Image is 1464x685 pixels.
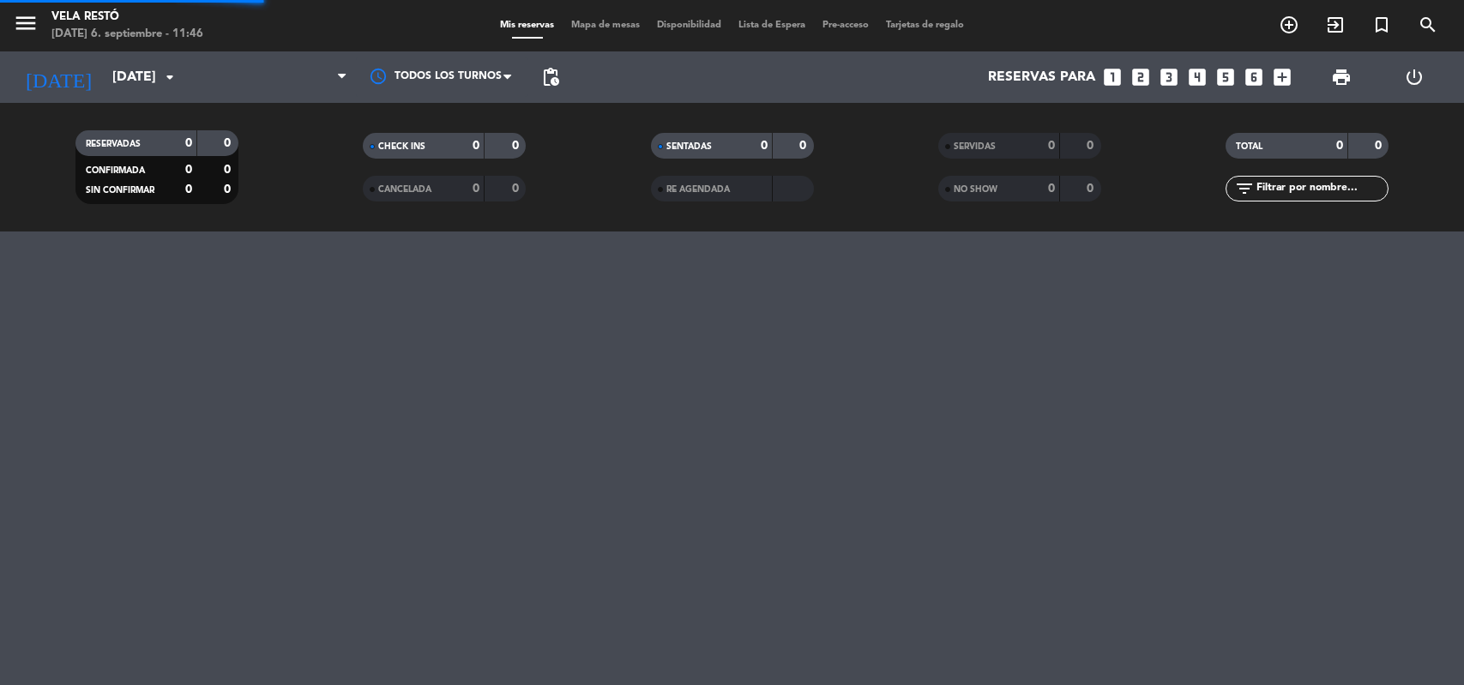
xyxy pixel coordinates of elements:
[1048,183,1055,195] strong: 0
[1087,183,1097,195] strong: 0
[1236,142,1262,151] span: TOTAL
[954,185,997,194] span: NO SHOW
[761,140,768,152] strong: 0
[1418,15,1438,35] i: search
[13,10,39,36] i: menu
[1378,51,1451,103] div: LOG OUT
[799,140,810,152] strong: 0
[730,21,814,30] span: Lista de Espera
[1186,66,1208,88] i: looks_4
[13,10,39,42] button: menu
[378,142,425,151] span: CHECK INS
[86,186,154,195] span: SIN CONFIRMAR
[473,140,479,152] strong: 0
[1331,67,1352,87] span: print
[185,137,192,149] strong: 0
[1048,140,1055,152] strong: 0
[814,21,877,30] span: Pre-acceso
[563,21,648,30] span: Mapa de mesas
[1214,66,1237,88] i: looks_5
[512,140,522,152] strong: 0
[988,69,1095,86] span: Reservas para
[378,185,431,194] span: CANCELADA
[13,58,104,96] i: [DATE]
[51,26,203,43] div: [DATE] 6. septiembre - 11:46
[666,185,730,194] span: RE AGENDADA
[1243,66,1265,88] i: looks_6
[224,183,234,195] strong: 0
[648,21,730,30] span: Disponibilidad
[1255,179,1388,198] input: Filtrar por nombre...
[1101,66,1124,88] i: looks_one
[540,67,561,87] span: pending_actions
[51,9,203,26] div: Vela Restó
[877,21,973,30] span: Tarjetas de regalo
[1375,140,1385,152] strong: 0
[666,142,712,151] span: SENTADAS
[1336,140,1343,152] strong: 0
[224,137,234,149] strong: 0
[185,164,192,176] strong: 0
[473,183,479,195] strong: 0
[86,166,145,175] span: CONFIRMADA
[1279,15,1299,35] i: add_circle_outline
[512,183,522,195] strong: 0
[1158,66,1180,88] i: looks_3
[1087,140,1097,152] strong: 0
[954,142,996,151] span: SERVIDAS
[86,140,141,148] span: RESERVADAS
[491,21,563,30] span: Mis reservas
[1325,15,1346,35] i: exit_to_app
[1234,178,1255,199] i: filter_list
[185,183,192,195] strong: 0
[224,164,234,176] strong: 0
[1404,67,1425,87] i: power_settings_new
[1130,66,1152,88] i: looks_two
[160,67,180,87] i: arrow_drop_down
[1271,66,1293,88] i: add_box
[1371,15,1392,35] i: turned_in_not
